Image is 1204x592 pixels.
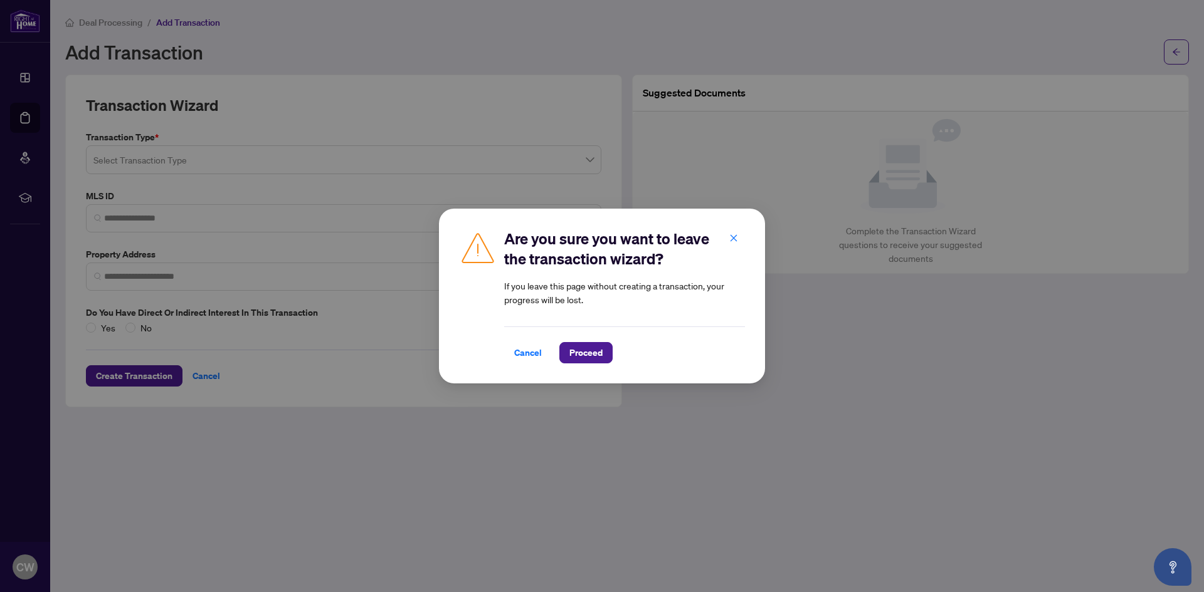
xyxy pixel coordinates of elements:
h2: Are you sure you want to leave the transaction wizard? [504,229,745,269]
button: Proceed [559,342,613,363]
button: Open asap [1154,548,1191,586]
span: close [729,234,738,242]
button: Cancel [504,342,552,363]
span: Proceed [569,343,603,363]
span: Cancel [514,343,542,363]
article: If you leave this page without creating a transaction, your progress will be lost. [504,279,745,306]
